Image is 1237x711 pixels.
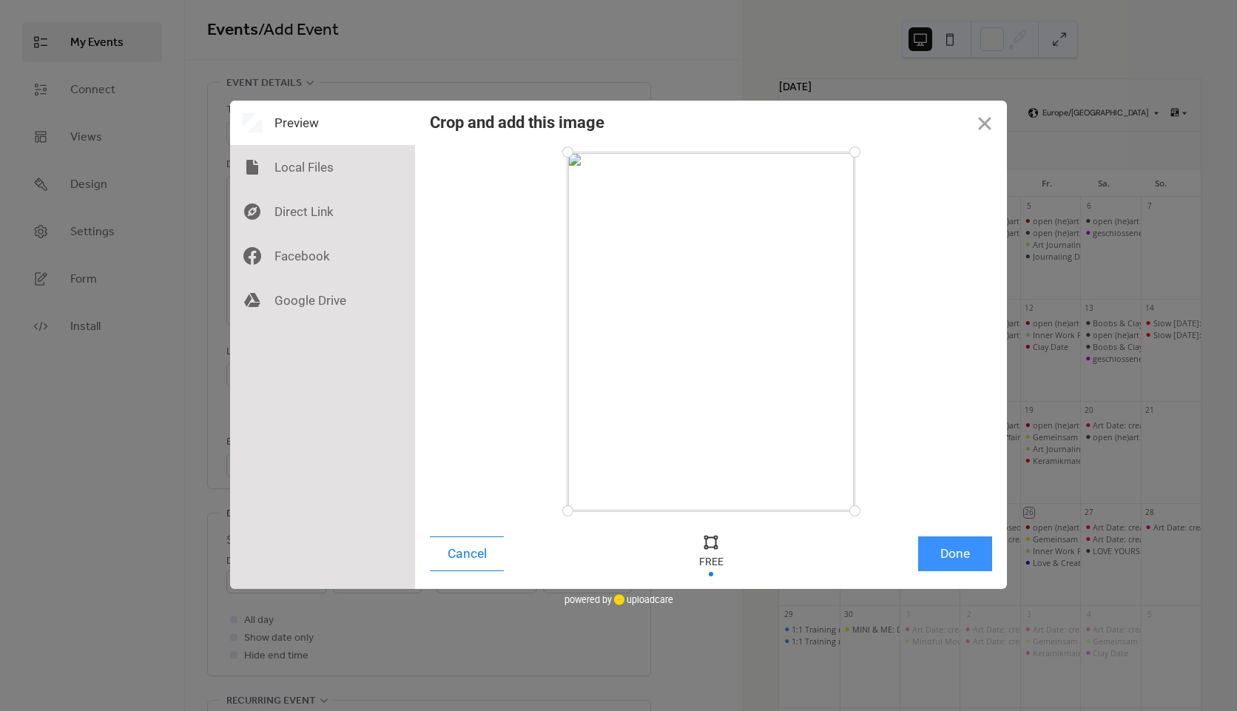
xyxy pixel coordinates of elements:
div: Direct Link [230,189,415,234]
button: Close [963,101,1007,145]
div: Google Drive [230,278,415,323]
div: Facebook [230,234,415,278]
div: Crop and add this image [430,113,604,132]
button: Cancel [430,536,504,571]
a: uploadcare [612,594,673,605]
div: Local Files [230,145,415,189]
div: powered by [564,589,673,611]
button: Done [918,536,992,571]
div: Preview [230,101,415,145]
